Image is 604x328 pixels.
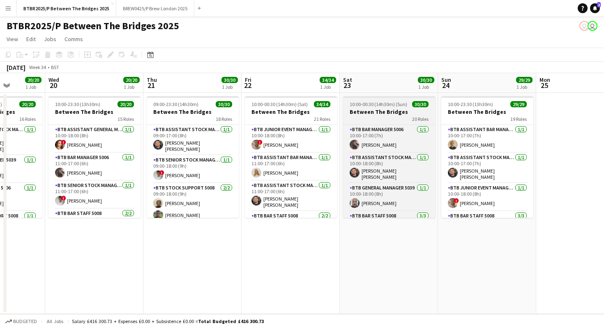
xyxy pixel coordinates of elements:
[48,209,141,249] app-card-role: BTB Bar Staff 50082/211:00-17:30 (6h30m)
[412,116,429,122] span: 20 Roles
[221,77,238,83] span: 30/30
[222,84,237,90] div: 1 Job
[23,34,39,44] a: Edit
[27,64,48,70] span: Week 34
[147,108,239,115] h3: Between The Bridges
[44,35,56,43] span: Jobs
[245,153,337,181] app-card-role: BTB Assistant Bar Manager 50061/111:00-17:00 (6h)[PERSON_NAME]
[198,318,264,324] span: Total Budgeted £416 300.73
[159,170,164,175] span: !
[118,101,134,107] span: 20/20
[418,77,434,83] span: 30/30
[216,101,232,107] span: 30/30
[441,108,533,115] h3: Between The Bridges
[48,76,59,83] span: Wed
[320,84,336,90] div: 1 Job
[516,77,533,83] span: 29/29
[147,125,239,155] app-card-role: BTB Assistant Stock Manager 50061/109:00-17:00 (8h)[PERSON_NAME] [PERSON_NAME]
[245,76,251,83] span: Fri
[245,96,337,218] app-job-card: 10:00-00:30 (14h30m) (Sat)34/34Between The Bridges21 RolesBTB Junior Event Manager 50391/110:00-1...
[320,77,336,83] span: 34/34
[147,155,239,183] app-card-role: BTB Senior Stock Manager 50061/109:00-18:00 (9h)![PERSON_NAME]
[245,108,337,115] h3: Between The Bridges
[412,101,429,107] span: 30/30
[441,211,533,263] app-card-role: BTB Bar Staff 50083/3
[216,116,232,122] span: 18 Roles
[343,153,435,183] app-card-role: BTB Assistant Stock Manager 50061/110:00-18:00 (8h)[PERSON_NAME] [PERSON_NAME]
[258,140,263,145] span: !
[51,64,59,70] div: BST
[48,153,141,181] app-card-role: BTB Bar Manager 50061/111:00-17:00 (6h)[PERSON_NAME]
[61,140,66,145] span: !
[61,34,86,44] a: Comms
[516,84,532,90] div: 1 Job
[245,211,337,251] app-card-role: BTB Bar Staff 50082/2
[26,35,36,43] span: Edit
[588,21,597,31] app-user-avatar: Amy Cane
[441,76,451,83] span: Sun
[19,101,36,107] span: 20/20
[441,96,533,218] app-job-card: 10:00-23:30 (13h30m)29/29Between The Bridges19 RolesBTB Assistant Bar Manager 50061/110:00-17:00 ...
[343,96,435,218] app-job-card: 10:00-00:30 (14h30m) (Sun)30/30Between The Bridges20 RolesBTB Bar Manager 50061/110:00-17:00 (7h)...
[145,81,157,90] span: 21
[124,84,139,90] div: 1 Job
[510,116,527,122] span: 19 Roles
[538,81,550,90] span: 25
[65,35,83,43] span: Comms
[147,96,239,218] app-job-card: 09:00-23:30 (14h30m)30/30Between The Bridges18 RolesBTB Assistant Stock Manager 50061/109:00-17:0...
[579,21,589,31] app-user-avatar: Amy Cane
[72,318,264,324] div: Salary £416 300.73 + Expenses £0.00 + Subsistence £0.00 =
[441,183,533,211] app-card-role: BTB Junior Event Manager 50391/110:00-18:00 (8h)![PERSON_NAME]
[13,319,37,324] span: Budgeted
[19,116,36,122] span: 16 Roles
[597,2,601,7] span: 2
[314,116,330,122] span: 21 Roles
[590,3,600,13] a: 2
[4,317,38,326] button: Budgeted
[116,0,194,16] button: BREW0425/P Brew London 2025
[7,63,25,72] div: [DATE]
[342,81,352,90] span: 23
[48,96,141,218] app-job-card: 10:00-23:30 (13h30m)20/20Between The Bridges15 RolesBTB Assistant General Manager 50061/110:00-18...
[343,183,435,211] app-card-role: BTB General Manager 50391/110:00-18:00 (8h)[PERSON_NAME]
[25,77,41,83] span: 20/20
[48,125,141,153] app-card-role: BTB Assistant General Manager 50061/110:00-18:00 (8h)![PERSON_NAME]
[45,318,65,324] span: All jobs
[153,101,198,107] span: 09:00-23:30 (14h30m)
[245,125,337,153] app-card-role: BTB Junior Event Manager 50391/110:00-18:00 (8h)![PERSON_NAME]
[25,84,41,90] div: 1 Job
[454,198,459,203] span: !
[118,116,134,122] span: 15 Roles
[3,34,21,44] a: View
[343,108,435,115] h3: Between The Bridges
[440,81,451,90] span: 24
[147,76,157,83] span: Thu
[343,76,352,83] span: Sat
[343,211,435,263] app-card-role: BTB Bar Staff 50083/3
[48,108,141,115] h3: Between The Bridges
[510,101,527,107] span: 29/29
[55,101,100,107] span: 10:00-23:30 (13h30m)
[441,153,533,183] app-card-role: BTB Assistant Stock Manager 50061/110:00-17:00 (7h)[PERSON_NAME] [PERSON_NAME]
[418,84,434,90] div: 1 Job
[123,77,140,83] span: 20/20
[314,101,330,107] span: 34/34
[245,181,337,211] app-card-role: BTB Assistant Stock Manager 50061/111:00-17:00 (6h)[PERSON_NAME] [PERSON_NAME]
[41,34,60,44] a: Jobs
[441,125,533,153] app-card-role: BTB Assistant Bar Manager 50061/110:00-17:00 (7h)[PERSON_NAME]
[7,35,18,43] span: View
[61,196,66,201] span: !
[48,181,141,209] app-card-role: BTB Senior Stock Manager 50061/111:00-17:00 (6h)![PERSON_NAME]
[350,101,407,107] span: 10:00-00:30 (14h30m) (Sun)
[251,101,308,107] span: 10:00-00:30 (14h30m) (Sat)
[244,81,251,90] span: 22
[147,183,239,223] app-card-role: BTB Stock support 50082/209:00-18:00 (9h)[PERSON_NAME][PERSON_NAME]
[539,76,550,83] span: Mon
[7,20,179,32] h1: BTBR2025/P Between The Bridges 2025
[448,101,493,107] span: 10:00-23:30 (13h30m)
